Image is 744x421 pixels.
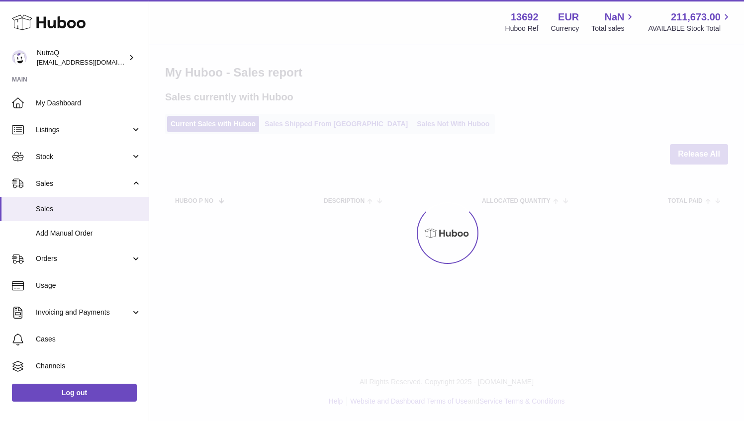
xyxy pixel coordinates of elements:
span: Channels [36,361,141,371]
img: log@nutraq.com [12,50,27,65]
span: Stock [36,152,131,162]
span: Total sales [591,24,636,33]
span: [EMAIL_ADDRESS][DOMAIN_NAME] [37,58,146,66]
strong: 13692 [511,10,539,24]
span: Sales [36,179,131,188]
span: Invoicing and Payments [36,308,131,317]
strong: EUR [558,10,579,24]
a: NaN Total sales [591,10,636,33]
a: 211,673.00 AVAILABLE Stock Total [648,10,732,33]
div: Huboo Ref [505,24,539,33]
span: Add Manual Order [36,229,141,238]
div: Currency [551,24,579,33]
div: NutraQ [37,48,126,67]
a: Log out [12,384,137,402]
span: NaN [604,10,624,24]
span: Cases [36,335,141,344]
span: 211,673.00 [671,10,721,24]
span: Sales [36,204,141,214]
span: Orders [36,254,131,263]
span: Listings [36,125,131,135]
span: AVAILABLE Stock Total [648,24,732,33]
span: Usage [36,281,141,290]
span: My Dashboard [36,98,141,108]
